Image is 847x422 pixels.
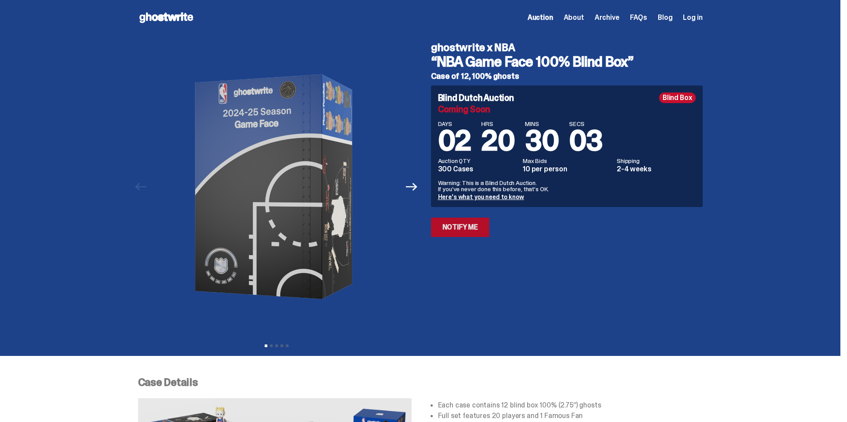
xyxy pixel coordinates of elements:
[265,344,267,347] button: View slide 1
[270,344,273,347] button: View slide 2
[286,344,289,347] button: View slide 5
[438,193,524,201] a: Here's what you need to know
[438,412,703,419] li: Full set features 20 players and 1 Famous Fan
[595,14,619,21] a: Archive
[481,122,514,159] span: 20
[275,344,278,347] button: View slide 3
[564,14,584,21] a: About
[525,122,558,159] span: 30
[528,14,553,21] a: Auction
[402,177,422,196] button: Next
[438,105,696,114] div: Coming Soon
[438,166,518,173] dd: 300 Cases
[438,122,471,159] span: 02
[438,93,514,102] h4: Blind Dutch Auction
[431,72,703,80] h5: Case of 12, 100% ghosts
[683,14,702,21] a: Log in
[431,55,703,69] h3: “NBA Game Face 100% Blind Box”
[438,180,696,192] p: Warning: This is a Blind Dutch Auction. If you’ve never done this before, that’s OK.
[523,158,611,164] dt: Max Bids
[658,14,672,21] a: Blog
[523,166,611,173] dd: 10 per person
[431,42,703,53] h4: ghostwrite x NBA
[617,158,696,164] dt: Shipping
[525,121,558,127] span: MINS
[438,121,471,127] span: DAYS
[569,121,603,127] span: SECS
[138,377,703,388] p: Case Details
[431,218,490,237] a: Notify Me
[617,166,696,173] dd: 2-4 weeks
[481,121,514,127] span: HRS
[569,122,603,159] span: 03
[281,344,283,347] button: View slide 4
[438,158,518,164] dt: Auction QTY
[659,93,696,103] div: Blind Box
[155,35,398,338] img: NBA-Hero-1.png
[438,402,703,409] li: Each case contains 12 blind box 100% (2.75”) ghosts
[630,14,647,21] a: FAQs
